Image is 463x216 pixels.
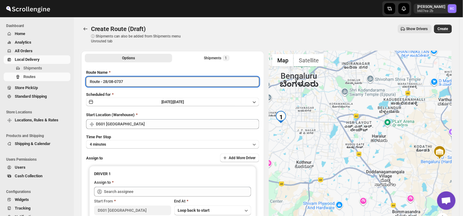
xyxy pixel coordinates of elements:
[6,110,71,115] span: Store Locations
[204,55,230,61] div: Shipments
[15,31,25,36] span: Home
[173,54,261,62] button: Selected Shipments
[6,157,71,162] span: Users Permissions
[294,54,324,66] button: Show satellite imagery
[4,47,70,55] button: All Orders
[398,25,432,33] button: Show Drivers
[414,4,457,14] button: User menu
[23,74,36,79] span: Routes
[437,191,456,210] a: Open chat
[86,77,259,87] input: Eg: Bengaluru Route
[91,25,146,33] span: Create Route (Draft)
[4,163,70,172] button: Users
[4,29,70,38] button: Home
[161,100,173,104] span: [DATE] |
[90,142,106,147] span: 4 minutes
[4,38,70,47] button: Analytics
[225,56,227,61] span: 1
[86,98,259,106] button: [DATE]|[DATE]
[4,204,70,213] button: Tracking
[86,135,111,139] span: Time Per Stop
[417,9,445,13] p: b607ea-2b
[4,64,70,73] button: Shipments
[15,165,26,170] span: Users
[86,92,111,97] span: Scheduled for
[272,54,294,66] button: Show street map
[438,26,448,31] span: Create
[4,73,70,81] button: Routes
[15,174,42,178] span: Cash Collection
[91,34,188,44] p: ⓘ Shipments can also be added from Shipments menu Unrouted tab
[23,66,42,70] span: Shipments
[86,140,259,149] button: 4 minutes
[15,85,38,90] span: Store PickUp
[450,7,454,11] text: RC
[174,198,251,204] div: End At
[15,94,47,99] span: Standard Shipping
[86,112,135,117] span: Start Location (Warehouse)
[275,111,287,123] div: 1
[5,1,51,16] img: ScrollEngine
[4,139,70,148] button: Shipping & Calendar
[434,25,452,33] button: Create
[4,116,70,124] button: Locations, Rules & Rates
[173,100,184,104] span: [DATE]
[6,133,71,138] span: Products and Shipping
[15,197,29,202] span: Widgets
[406,26,428,31] span: Show Drivers
[15,57,40,62] span: Local Delivery
[6,23,71,28] span: Dashboard
[15,141,50,146] span: Shipping & Calendar
[94,171,251,177] h3: DRIVER 1
[104,187,251,197] input: Search assignee
[6,189,71,194] span: Configurations
[220,154,259,162] button: Add More Driver
[15,40,31,45] span: Analytics
[94,179,111,186] div: Assign to
[174,206,251,215] button: Loop back to start
[122,56,135,61] span: Options
[448,4,457,13] span: Rahul Chopra
[86,70,108,75] span: Route Name
[417,4,445,9] p: [PERSON_NAME]
[229,155,255,160] span: Add More Driver
[4,195,70,204] button: Widgets
[15,118,58,122] span: Locations, Rules & Rates
[85,54,172,62] button: All Route Options
[4,172,70,180] button: Cash Collection
[15,206,30,210] span: Tracking
[81,25,90,33] button: Routes
[94,199,113,203] span: Start From
[86,156,103,160] span: Assign to
[15,49,33,53] span: All Orders
[96,119,259,129] input: Search location
[178,208,210,213] span: Loop back to start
